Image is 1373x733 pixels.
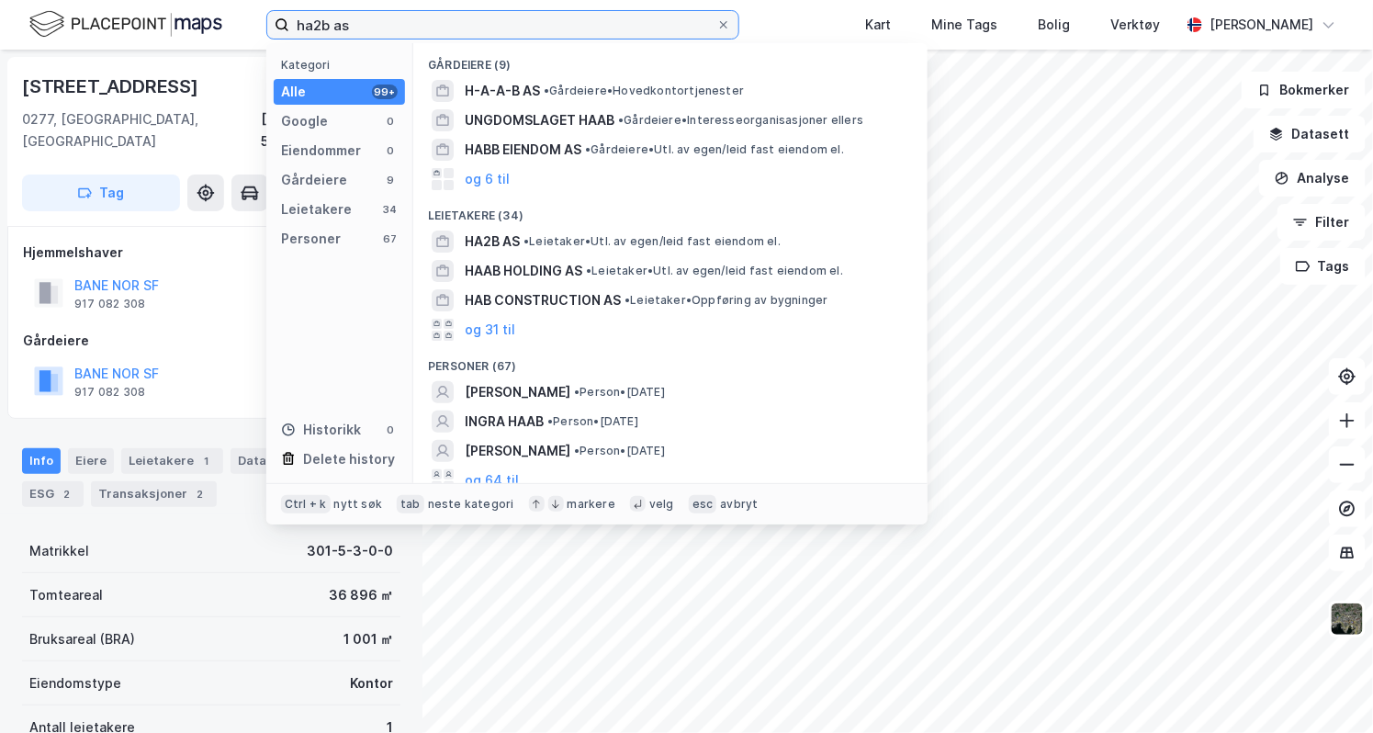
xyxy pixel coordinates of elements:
div: Gårdeiere [281,169,347,191]
span: HAB CONSTRUCTION AS [465,289,621,311]
button: og 6 til [465,168,510,190]
button: Tags [1280,248,1366,285]
div: 917 082 308 [74,297,145,311]
span: HA2B AS [465,231,520,253]
div: Bruksareal (BRA) [29,628,135,650]
div: Mine Tags [931,14,997,36]
div: Google [281,110,328,132]
div: ESG [22,481,84,507]
div: 0 [383,423,398,437]
div: 0 [383,114,398,129]
span: Person • [DATE] [574,385,665,400]
img: 9k= [1330,602,1365,637]
div: Transaksjoner [91,481,217,507]
span: [PERSON_NAME] [465,381,570,403]
div: Eiere [68,448,114,474]
div: 1 [197,452,216,470]
div: 917 082 308 [74,385,145,400]
div: Kontrollprogram for chat [1281,645,1373,733]
div: markere [568,497,615,512]
div: 1 001 ㎡ [343,628,393,650]
span: • [574,385,580,399]
div: Leietakere [281,198,352,220]
span: H-A-A-B AS [465,80,540,102]
div: Eiendommer [281,140,361,162]
div: Matrikkel [29,540,89,562]
input: Søk på adresse, matrikkel, gårdeiere, leietakere eller personer [289,11,716,39]
span: UNGDOMSLAGET HAAB [465,109,614,131]
div: 67 [383,231,398,246]
div: [PERSON_NAME] [1210,14,1314,36]
span: • [625,293,630,307]
div: 301-5-3-0-0 [307,540,393,562]
span: Leietaker • Utl. av egen/leid fast eiendom el. [586,264,843,278]
div: Personer (67) [413,344,928,378]
div: 2 [191,485,209,503]
div: Delete history [303,448,395,470]
span: Gårdeiere • Hovedkontortjenester [544,84,744,98]
div: Historikk [281,419,361,441]
div: avbryt [720,497,758,512]
span: • [585,142,591,156]
span: Leietaker • Oppføring av bygninger [625,293,828,308]
span: HAAB HOLDING AS [465,260,582,282]
div: nytt søk [334,497,383,512]
div: Hjemmelshaver [23,242,400,264]
div: Info [22,448,61,474]
div: Kart [865,14,891,36]
span: Person • [DATE] [547,414,638,429]
div: esc [689,495,717,513]
div: velg [649,497,674,512]
button: Analyse [1259,160,1366,197]
div: Verktøy [1110,14,1160,36]
div: Gårdeiere (9) [413,43,928,76]
span: • [523,234,529,248]
div: [STREET_ADDRESS] [22,72,202,101]
span: • [618,113,624,127]
div: 0277, [GEOGRAPHIC_DATA], [GEOGRAPHIC_DATA] [22,108,261,152]
div: Ctrl + k [281,495,331,513]
div: Eiendomstype [29,672,121,694]
span: Person • [DATE] [574,444,665,458]
div: Gårdeiere [23,330,400,352]
span: INGRA HAAB [465,411,544,433]
div: Kategori [281,58,405,72]
div: 9 [383,173,398,187]
span: Gårdeiere • Interesseorganisasjoner ellers [618,113,863,128]
span: • [574,444,580,457]
button: Bokmerker [1242,72,1366,108]
div: tab [397,495,424,513]
span: Leietaker • Utl. av egen/leid fast eiendom el. [523,234,781,249]
img: logo.f888ab2527a4732fd821a326f86c7f29.svg [29,8,222,40]
div: 0 [383,143,398,158]
div: Leietakere [121,448,223,474]
div: 34 [383,202,398,217]
div: 2 [58,485,76,503]
span: • [547,414,553,428]
div: Datasett [231,448,299,474]
iframe: Chat Widget [1281,645,1373,733]
button: Datasett [1254,116,1366,152]
span: Gårdeiere • Utl. av egen/leid fast eiendom el. [585,142,844,157]
button: Filter [1277,204,1366,241]
div: Leietakere (34) [413,194,928,227]
div: 36 896 ㎡ [329,584,393,606]
div: [GEOGRAPHIC_DATA], 5/3 [261,108,400,152]
div: Personer [281,228,341,250]
div: Bolig [1038,14,1070,36]
div: neste kategori [428,497,514,512]
span: • [544,84,549,97]
div: 99+ [372,85,398,99]
span: HABB EIENDOM AS [465,139,581,161]
span: [PERSON_NAME] [465,440,570,462]
span: • [586,264,591,277]
div: Tomteareal [29,584,103,606]
div: Kontor [350,672,393,694]
button: og 31 til [465,319,515,341]
div: Alle [281,81,306,103]
button: og 64 til [465,469,519,491]
button: Tag [22,175,180,211]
